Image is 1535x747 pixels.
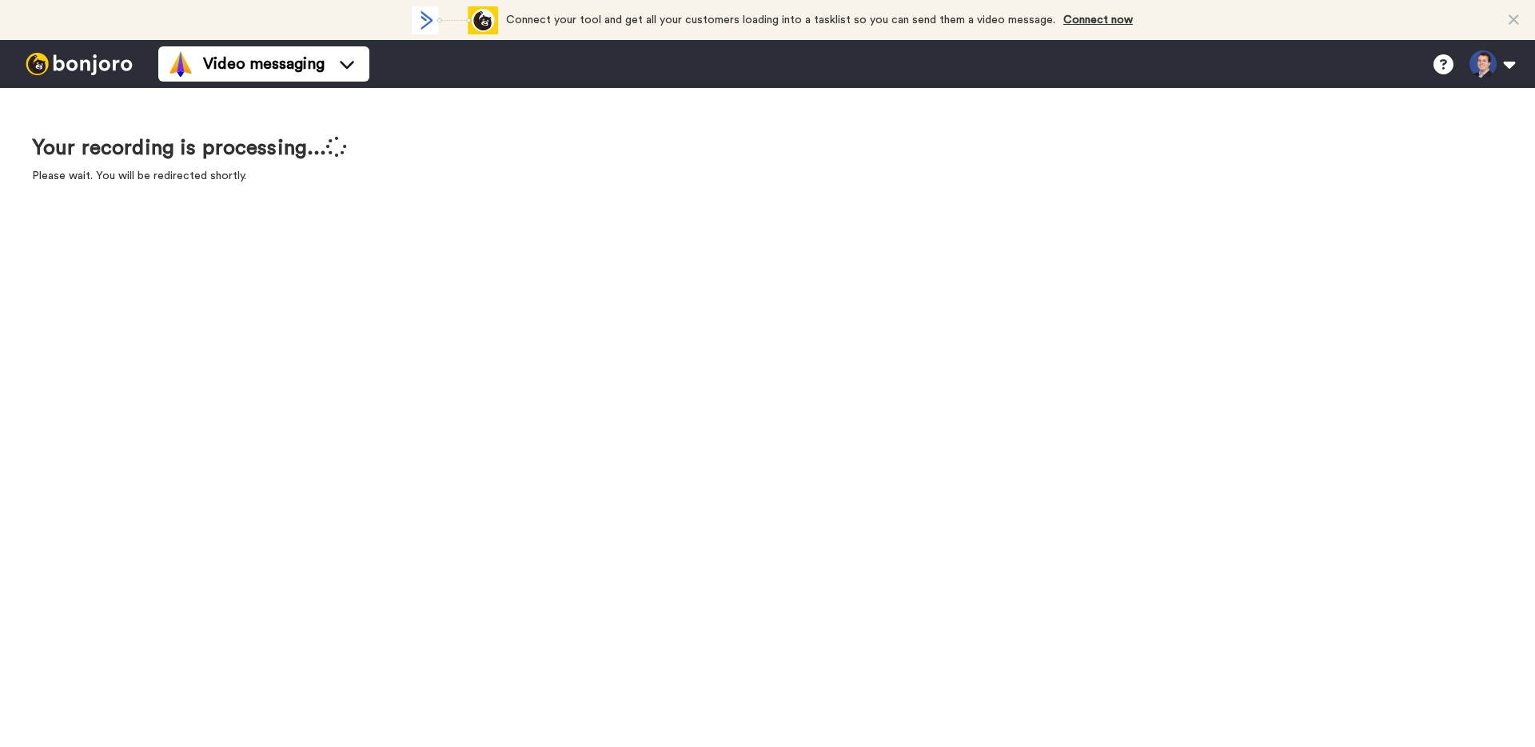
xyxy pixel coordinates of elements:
img: vm-color.svg [168,51,193,77]
span: Connect your tool and get all your customers loading into a tasklist so you can send them a video... [506,14,1055,26]
div: animation [410,6,498,34]
span: Video messaging [203,53,325,75]
img: bj-logo-header-white.svg [19,53,139,75]
h1: Your recording is processing... [32,136,347,160]
p: Please wait. You will be redirected shortly. [32,168,347,184]
a: Connect now [1063,14,1133,26]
